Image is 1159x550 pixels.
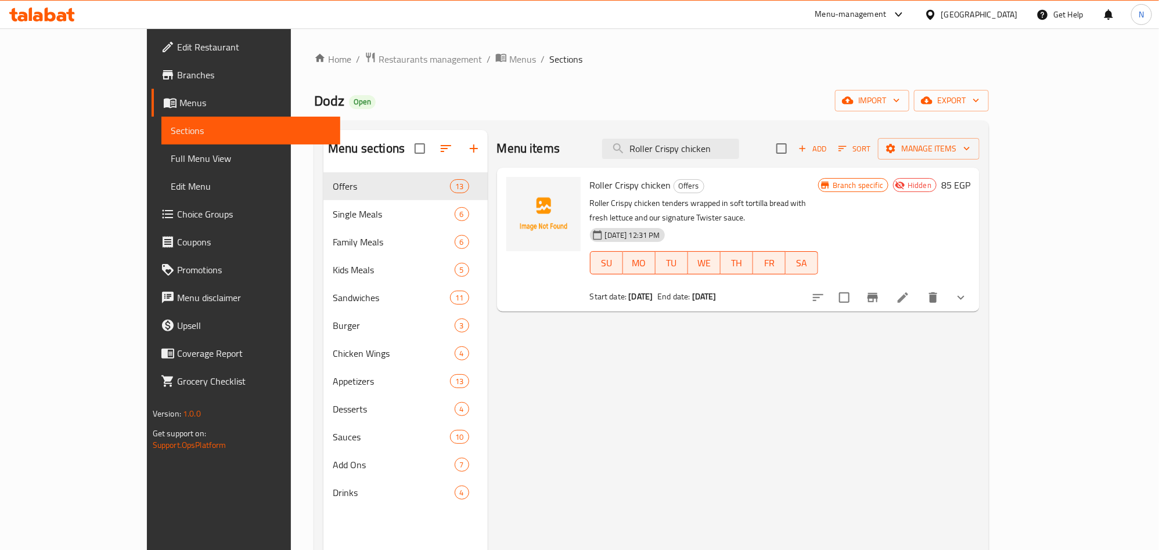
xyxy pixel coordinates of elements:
span: Sauces [333,430,450,444]
div: Single Meals [333,207,454,221]
button: Add [794,140,831,158]
div: Desserts [333,402,454,416]
span: FR [758,255,781,272]
div: items [455,486,469,500]
span: Sort sections [432,135,460,162]
a: Support.OpsPlatform [153,437,226,453]
div: Burger3 [323,312,488,339]
span: Add item [794,140,831,158]
div: Single Meals6 [323,200,488,228]
div: Sauces10 [323,423,488,451]
span: 4 [455,348,469,359]
span: Appetizers [333,374,450,388]
span: Sort [838,142,870,155]
a: Branches [152,61,340,89]
a: Menus [495,52,536,67]
div: Kids Meals5 [323,256,488,284]
span: 6 [455,209,469,220]
span: [DATE] 12:31 PM [600,230,665,241]
button: Sort [836,140,873,158]
div: Family Meals [333,235,454,249]
input: search [602,139,739,159]
div: Family Meals6 [323,228,488,256]
div: items [455,235,469,249]
p: Roller Crispy chicken tenders wrapped in soft tortilla bread with fresh lettuce and our signature... [590,196,818,225]
div: items [455,207,469,221]
span: Edit Menu [171,179,331,193]
span: Coverage Report [177,346,331,360]
a: Upsell [152,312,340,339]
span: 4 [455,404,469,415]
span: Drinks [333,486,454,500]
li: / [487,52,491,66]
a: Menus [152,89,340,117]
span: WE [693,255,716,272]
a: Edit menu item [896,291,910,305]
div: Appetizers13 [323,367,488,395]
span: export [923,93,980,108]
span: import [844,93,900,108]
div: Offers [333,179,450,193]
div: items [455,402,469,416]
b: [DATE] [692,289,717,304]
span: Coupons [177,235,331,249]
span: Sort items [831,140,878,158]
a: Sections [161,117,340,144]
a: Edit Menu [161,172,340,200]
span: Chicken Wings [333,346,454,360]
span: Offers [674,179,704,193]
img: Roller Crispy chicken [506,177,581,251]
span: 4 [455,487,469,498]
span: 5 [455,265,469,276]
span: SA [790,255,814,272]
span: 13 [451,376,468,387]
li: / [356,52,360,66]
div: Drinks4 [323,479,488,506]
span: N [1139,8,1144,21]
span: Grocery Checklist [177,374,331,388]
a: Coupons [152,228,340,256]
div: items [455,263,469,277]
span: Select all sections [408,136,432,161]
span: Version: [153,406,181,421]
div: Desserts4 [323,395,488,423]
span: 11 [451,292,468,303]
span: 6 [455,237,469,248]
span: Full Menu View [171,151,331,165]
span: Burger [333,319,454,332]
span: TH [725,255,748,272]
div: Menu-management [815,8,887,21]
button: delete [919,284,947,312]
span: 3 [455,320,469,331]
span: Add Ons [333,458,454,472]
span: Edit Restaurant [177,40,331,54]
button: SU [590,251,623,274]
button: sort-choices [804,284,832,312]
button: WE [688,251,721,274]
span: Menu disclaimer [177,291,331,305]
h6: 85 EGP [941,177,970,193]
button: export [914,90,989,111]
a: Edit Restaurant [152,33,340,61]
span: Sections [549,52,582,66]
div: items [455,319,469,332]
span: Branches [177,68,331,82]
li: / [541,52,545,66]
span: Upsell [177,319,331,332]
span: Roller Crispy chicken [590,176,671,194]
div: items [455,346,469,360]
span: End date: [657,289,690,304]
a: Choice Groups [152,200,340,228]
span: TU [660,255,683,272]
div: items [455,458,469,472]
span: Sandwiches [333,291,450,305]
button: import [835,90,909,111]
span: 1.0.0 [183,406,201,421]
